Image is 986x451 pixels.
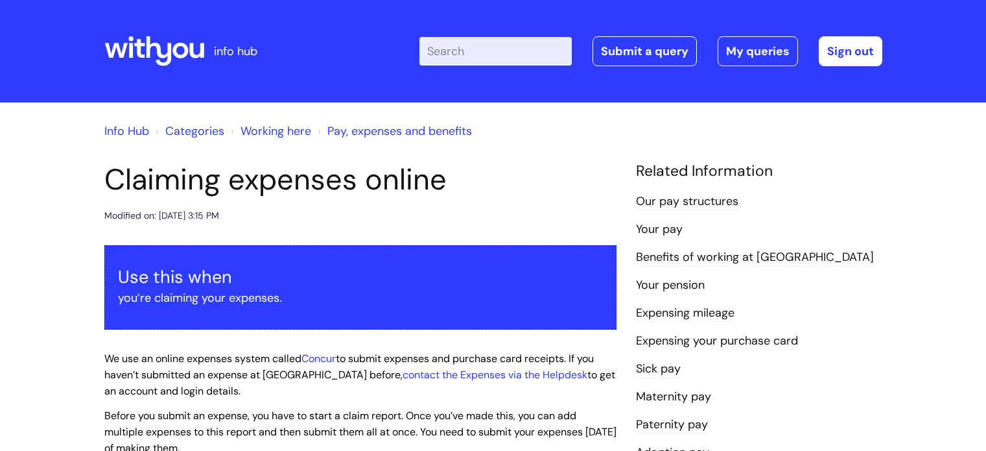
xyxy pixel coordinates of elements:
a: Expensing mileage [636,305,734,322]
p: info hub [214,41,257,62]
input: Search [419,37,572,66]
a: Sick pay [636,361,681,378]
a: contact the Expenses via the Helpdesk [403,368,587,382]
a: Pay, expenses and benefits [327,123,472,139]
a: Working here [241,123,311,139]
h1: Claiming expenses online [104,162,616,197]
a: Concur [301,352,336,365]
p: you’re claiming your expenses. [118,287,603,308]
span: We use an online expenses system called to submit expenses and purchase card receipts. If you hav... [104,352,615,398]
a: Expensing your purchase card [636,333,798,350]
li: Solution home [152,121,224,141]
a: Categories [165,123,224,139]
a: Submit a query [593,36,697,66]
a: Benefits of working at [GEOGRAPHIC_DATA] [636,249,874,266]
h3: Use this when [118,267,603,287]
a: Sign out [819,36,882,66]
a: Paternity pay [636,417,708,433]
h4: Related Information [636,162,882,180]
a: Your pay [636,221,683,238]
div: | - [419,36,882,66]
li: Pay, expenses and benefits [314,121,472,141]
div: Modified on: [DATE] 3:15 PM [104,208,219,224]
a: Info Hub [104,123,149,139]
a: Maternity pay [636,389,711,406]
a: Our pay structures [636,193,738,210]
a: My queries [718,36,798,66]
a: Your pension [636,277,705,294]
li: Working here [228,121,311,141]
